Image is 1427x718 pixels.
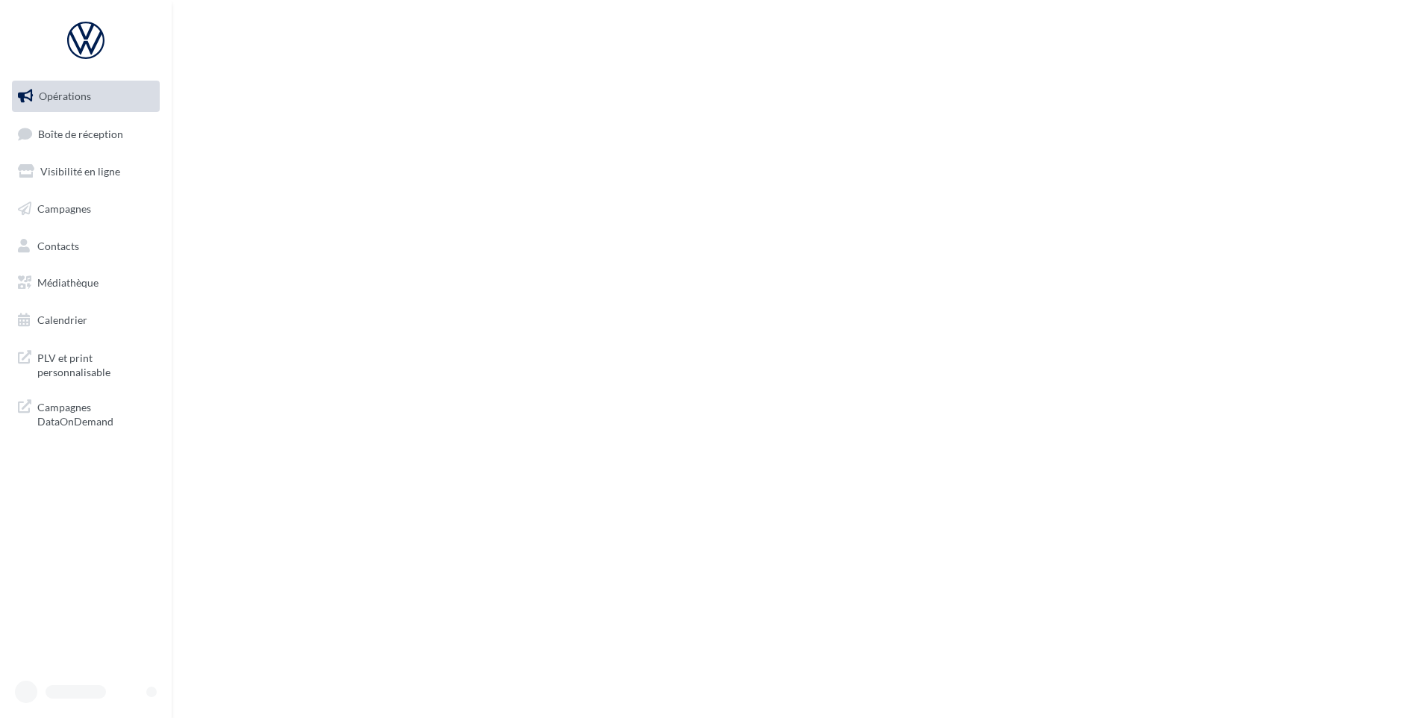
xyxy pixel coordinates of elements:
span: Contacts [37,239,79,252]
span: PLV et print personnalisable [37,348,154,380]
a: Contacts [9,231,163,262]
span: Campagnes DataOnDemand [37,397,154,429]
a: Boîte de réception [9,118,163,150]
span: Calendrier [37,313,87,326]
a: Campagnes [9,193,163,225]
span: Médiathèque [37,276,99,289]
span: Visibilité en ligne [40,165,120,178]
a: Opérations [9,81,163,112]
a: Campagnes DataOnDemand [9,391,163,435]
a: Visibilité en ligne [9,156,163,187]
span: Campagnes [37,202,91,215]
a: Médiathèque [9,267,163,299]
a: PLV et print personnalisable [9,342,163,386]
span: Boîte de réception [38,127,123,140]
span: Opérations [39,90,91,102]
a: Calendrier [9,305,163,336]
